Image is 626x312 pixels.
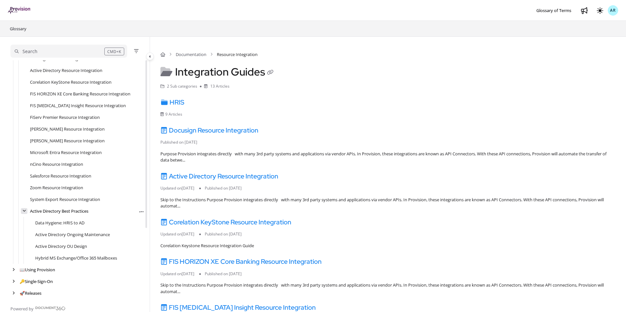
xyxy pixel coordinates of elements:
a: FIS HORIZON XE Core Banking Resource Integration [160,257,321,266]
div: CMD+K [104,48,124,55]
div: arrow [10,267,17,273]
button: Search [10,45,127,58]
div: Skip to the Instructions Purpose Provision integrates directly with many 3rd party systems and ap... [160,282,616,295]
img: brand logo [8,7,31,14]
a: Documentation [176,51,206,58]
div: arrow [10,290,17,296]
a: Active Directory Resource Integration [30,67,102,74]
a: nCino Resource Integration [30,161,83,167]
a: Active Directory Best Practices [30,208,88,214]
button: Category toggle [146,52,154,60]
a: Jack Henry Symitar Resource Integration [30,137,105,144]
li: 13 Articles [200,83,230,90]
div: arrow [10,278,17,285]
h1: Integration Guides [160,65,276,78]
a: Single-Sign-On [20,278,53,285]
div: Purpose Provision integrates directly with many 3rd party systems and applications via vendor API... [160,151,616,163]
li: Published on [DATE] [199,185,246,191]
span: 🔑 [20,278,25,284]
a: FIS HORIZON XE Core Banking Resource Integration [30,91,130,97]
a: HRIS [160,98,184,106]
a: Data Hygiene: HRIS to AD [35,220,84,226]
li: Updated on [DATE] [160,185,199,191]
a: Home [160,51,165,58]
a: Using Provision [20,266,55,273]
a: Corelation KeyStone Resource Integration [160,218,291,226]
button: AR [608,5,618,16]
img: Document360 [35,306,66,310]
li: 9 Articles [160,111,187,117]
div: arrow [21,208,27,214]
a: Microsoft Entra Resource Integration [30,149,102,156]
button: Copy link of Integration Guides [265,68,276,78]
a: Powered by Document360 - opens in a new tab [10,304,66,312]
div: Search [22,48,37,55]
button: Theme options [595,5,605,16]
span: Powered by [10,305,34,312]
a: Whats new [579,5,589,16]
span: AR [610,7,616,14]
a: Releases [20,290,41,296]
a: Hybrid MS Exchange/Office 365 Mailboxes [35,255,117,261]
a: FIS [MEDICAL_DATA] Insight Resource Integration [160,303,316,312]
button: Filter [132,47,140,55]
li: Published on [DATE] [160,139,202,145]
a: System Export Resource Integration [30,196,100,203]
span: Resource Integration [217,51,258,58]
div: More options [138,207,144,215]
a: Docusign Resource Integration [160,126,258,135]
a: Zoom Resource Integration [30,184,83,191]
a: Jack Henry SilverLake Resource Integration [30,126,105,132]
li: Updated on [DATE] [160,271,199,277]
a: Active Directory Resource Integration [160,172,278,180]
a: Active Directory Ongoing Maintenance [35,231,110,238]
div: Corelation Keystone Resource Integration Guide [160,243,616,249]
a: Corelation KeyStone Resource Integration [30,79,112,85]
span: 🚀 [20,290,25,296]
a: Glossary [9,25,27,33]
a: Project logo [8,7,31,14]
li: Published on [DATE] [199,231,246,237]
span: Glossary of Terms [536,7,571,13]
a: FIS IBS Insight Resource Integration [30,102,126,109]
li: Published on [DATE] [199,271,246,277]
div: Skip to the Instructions Purpose Provision integrates directly with many 3rd party systems and ap... [160,197,616,209]
button: Article more options [138,208,144,215]
a: Salesforce Resource Integration [30,173,91,179]
a: FiServ Premier Resource Integration [30,114,100,121]
span: 📖 [20,267,25,273]
li: Updated on [DATE] [160,231,199,237]
a: Active Directory OU Design [35,243,87,249]
li: 2 Sub categories [160,83,200,90]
